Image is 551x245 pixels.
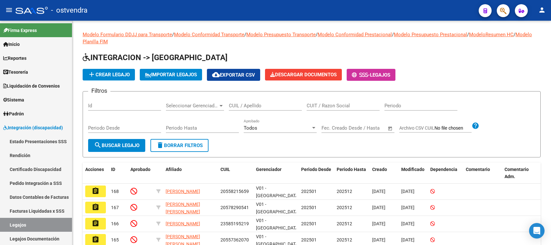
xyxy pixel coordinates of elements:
span: Descargar Documentos [270,72,337,78]
a: Modelo Conformidad Transporte [174,32,244,37]
mat-icon: assignment [92,203,99,211]
button: IMPORTAR LEGAJOS [140,69,202,80]
span: [DATE] [401,221,414,226]
span: 202512 [337,189,352,194]
span: Seleccionar Gerenciador [166,103,218,109]
mat-icon: add [88,70,96,78]
input: Fecha fin [353,125,385,131]
button: Open calendar [387,125,394,132]
button: Crear Legajo [83,69,135,80]
span: ID [111,167,115,172]
datatable-header-cell: Comentario Adm. [502,163,541,184]
span: Aprobado [130,167,150,172]
datatable-header-cell: ID [108,163,128,184]
button: Borrar Filtros [150,139,209,152]
datatable-header-cell: Creado [370,163,399,184]
span: 20578290541 [220,205,249,210]
span: Archivo CSV CUIL [399,125,434,131]
span: Buscar Legajo [94,143,139,148]
datatable-header-cell: Afiliado [163,163,218,184]
mat-icon: cloud_download [212,71,220,79]
span: Borrar Filtros [156,143,203,148]
span: - ostvendra [51,3,87,17]
datatable-header-cell: Acciones [83,163,108,184]
datatable-header-cell: Periodo Hasta [334,163,370,184]
span: 202512 [337,205,352,210]
mat-icon: help [472,122,479,130]
mat-icon: delete [156,141,164,149]
span: Todos [244,125,257,131]
span: Legajos [370,72,390,78]
span: INTEGRACION -> [GEOGRAPHIC_DATA] [83,53,228,62]
datatable-header-cell: Dependencia [428,163,463,184]
span: IMPORTAR LEGAJOS [145,72,197,78]
span: V01 - [GEOGRAPHIC_DATA] [256,218,300,230]
span: [PERSON_NAME] [166,189,200,194]
span: - [352,72,370,78]
span: Padrón [3,110,24,117]
span: [DATE] [372,205,385,210]
span: CUIL [220,167,230,172]
div: Open Intercom Messenger [529,223,545,239]
datatable-header-cell: Periodo Desde [299,163,334,184]
span: 20557362070 [220,237,249,242]
span: 202512 [337,221,352,226]
span: 20558215659 [220,189,249,194]
span: 202512 [337,237,352,242]
mat-icon: assignment [92,187,99,195]
button: Exportar CSV [207,69,260,81]
span: 168 [111,189,119,194]
span: Periodo Desde [301,167,331,172]
a: ModeloResumen HC [469,32,514,37]
span: 202501 [301,221,317,226]
span: Tesorería [3,69,28,76]
datatable-header-cell: Modificado [399,163,428,184]
datatable-header-cell: CUIL [218,163,253,184]
span: Firma Express [3,27,37,34]
span: [PERSON_NAME] [PERSON_NAME] [166,202,200,214]
span: Inicio [3,41,20,48]
span: 165 [111,237,119,242]
datatable-header-cell: Gerenciador [253,163,299,184]
input: Archivo CSV CUIL [434,125,472,131]
span: Afiliado [166,167,182,172]
mat-icon: menu [5,6,13,14]
span: Integración (discapacidad) [3,124,63,131]
span: Creado [372,167,387,172]
span: Liquidación de Convenios [3,82,60,90]
datatable-header-cell: Comentario [463,163,502,184]
datatable-header-cell: Aprobado [128,163,154,184]
button: -Legajos [347,69,395,81]
span: Periodo Hasta [337,167,366,172]
span: Acciones [85,167,104,172]
mat-icon: person [538,6,546,14]
span: V01 - [GEOGRAPHIC_DATA] [256,202,300,214]
span: 202501 [301,189,317,194]
span: Gerenciador [256,167,281,172]
span: Dependencia [430,167,457,172]
mat-icon: assignment [92,236,99,243]
span: [DATE] [372,221,385,226]
button: Buscar Legajo [88,139,145,152]
span: 166 [111,221,119,226]
mat-icon: search [94,141,102,149]
button: Descargar Documentos [265,69,342,80]
span: Comentario [466,167,490,172]
span: Reportes [3,55,26,62]
a: Modelo Presupuesto Transporte [246,32,316,37]
span: 23585195219 [220,221,249,226]
span: [DATE] [372,189,385,194]
span: [DATE] [401,237,414,242]
span: Comentario Adm. [505,167,529,179]
mat-icon: assignment [92,219,99,227]
span: [DATE] [372,237,385,242]
span: Modificado [401,167,424,172]
span: Exportar CSV [212,72,255,78]
a: Modelo Conformidad Prestacional [318,32,392,37]
span: V01 - [GEOGRAPHIC_DATA] [256,186,300,198]
span: [DATE] [401,189,414,194]
h3: Filtros [88,86,110,95]
span: 202501 [301,205,317,210]
span: 167 [111,205,119,210]
span: Sistema [3,96,24,103]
